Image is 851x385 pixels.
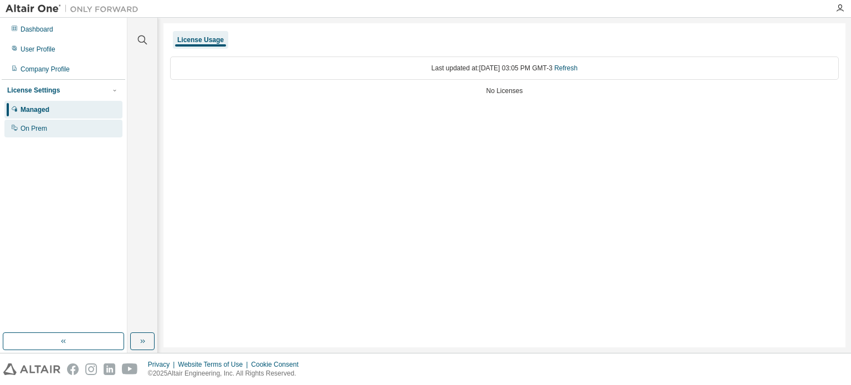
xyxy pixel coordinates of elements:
img: linkedin.svg [104,363,115,375]
div: License Usage [177,35,224,44]
img: instagram.svg [85,363,97,375]
img: Altair One [6,3,144,14]
div: License Settings [7,86,60,95]
a: Refresh [554,64,577,72]
img: youtube.svg [122,363,138,375]
div: Managed [20,105,49,114]
div: Last updated at: [DATE] 03:05 PM GMT-3 [170,57,839,80]
img: altair_logo.svg [3,363,60,375]
p: © 2025 Altair Engineering, Inc. All Rights Reserved. [148,369,305,378]
div: Privacy [148,360,178,369]
div: Website Terms of Use [178,360,251,369]
div: Company Profile [20,65,70,74]
div: User Profile [20,45,55,54]
div: On Prem [20,124,47,133]
div: No Licenses [170,86,839,95]
div: Dashboard [20,25,53,34]
img: facebook.svg [67,363,79,375]
div: Cookie Consent [251,360,305,369]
